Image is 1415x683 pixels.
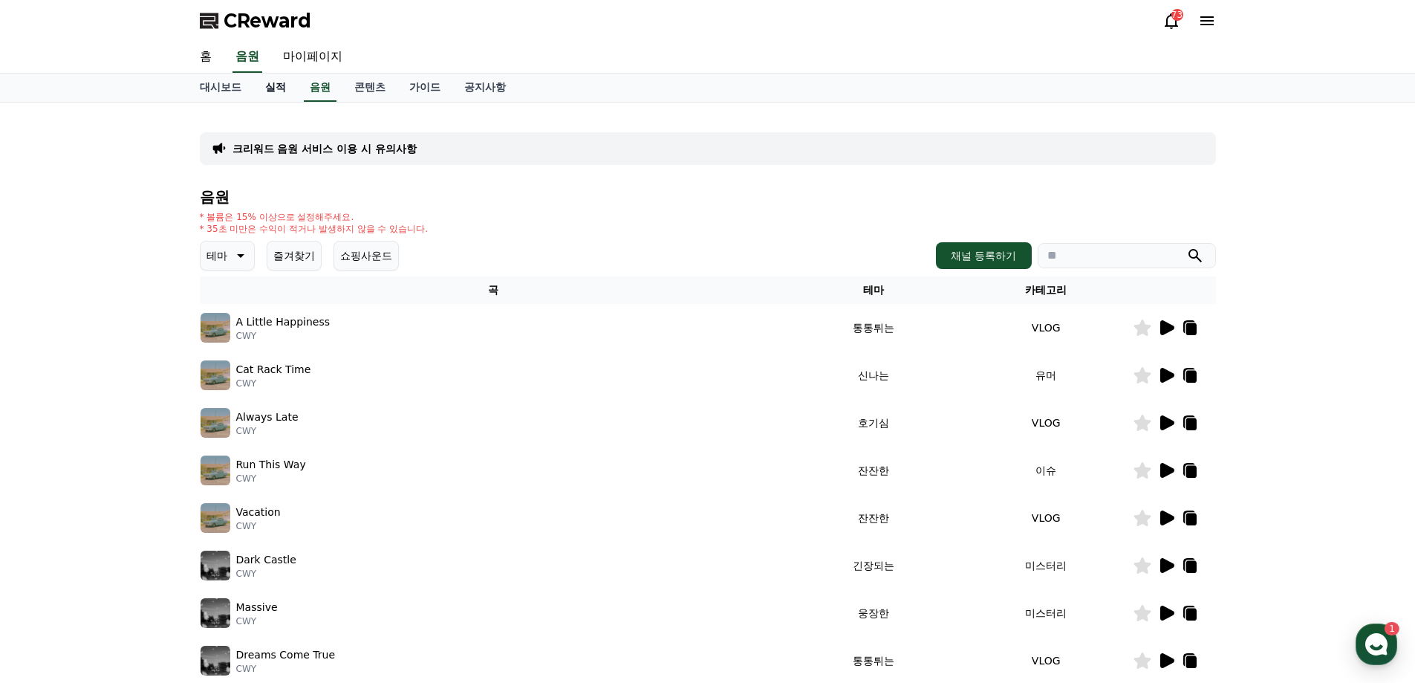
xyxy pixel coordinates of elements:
[960,352,1133,399] td: 유머
[960,447,1133,494] td: 이슈
[267,241,322,271] button: 즐겨찾기
[230,493,247,505] span: 설정
[201,360,230,390] img: music
[253,74,298,102] a: 실적
[151,470,156,482] span: 1
[960,304,1133,352] td: VLOG
[304,74,336,102] a: 음원
[787,276,960,304] th: 테마
[200,223,429,235] p: * 35초 미만은 수익이 적거나 발생하지 않을 수 있습니다.
[236,647,336,663] p: Dreams Come True
[236,330,331,342] p: CWY
[201,456,230,485] img: music
[1171,9,1183,21] div: 73
[200,9,311,33] a: CReward
[232,141,417,156] a: 크리워드 음원 서비스 이용 시 유의사항
[232,42,262,73] a: 음원
[236,362,311,378] p: Cat Rack Time
[47,493,56,505] span: 홈
[397,74,452,102] a: 가이드
[136,494,154,506] span: 대화
[787,494,960,542] td: 잔잔한
[236,505,281,520] p: Vacation
[236,457,306,473] p: Run This Way
[960,542,1133,589] td: 미스터리
[188,74,253,102] a: 대시보드
[206,245,227,266] p: 테마
[200,276,787,304] th: 곡
[960,494,1133,542] td: VLOG
[201,598,230,628] img: music
[201,646,230,676] img: music
[960,589,1133,637] td: 미스터리
[787,447,960,494] td: 잔잔한
[452,74,518,102] a: 공지사항
[334,241,399,271] button: 쇼핑사운드
[98,471,192,508] a: 1대화
[787,542,960,589] td: 긴장되는
[236,600,278,615] p: Massive
[936,242,1031,269] button: 채널 등록하기
[192,471,285,508] a: 설정
[236,663,336,675] p: CWY
[236,473,306,485] p: CWY
[342,74,397,102] a: 콘텐츠
[236,378,311,389] p: CWY
[1162,12,1180,30] a: 73
[200,211,429,223] p: * 볼륨은 15% 이상으로 설정해주세요.
[201,503,230,533] img: music
[236,552,296,568] p: Dark Castle
[236,520,281,532] p: CWY
[236,425,299,437] p: CWY
[960,276,1133,304] th: 카테고리
[201,313,230,343] img: music
[236,568,296,580] p: CWY
[960,399,1133,447] td: VLOG
[201,551,230,580] img: music
[236,615,278,627] p: CWY
[236,314,331,330] p: A Little Happiness
[271,42,354,73] a: 마이페이지
[787,589,960,637] td: 웅장한
[236,410,299,425] p: Always Late
[188,42,224,73] a: 홈
[787,304,960,352] td: 통통튀는
[200,189,1216,205] h4: 음원
[4,471,98,508] a: 홈
[787,352,960,399] td: 신나는
[787,399,960,447] td: 호기심
[201,408,230,438] img: music
[224,9,311,33] span: CReward
[200,241,255,271] button: 테마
